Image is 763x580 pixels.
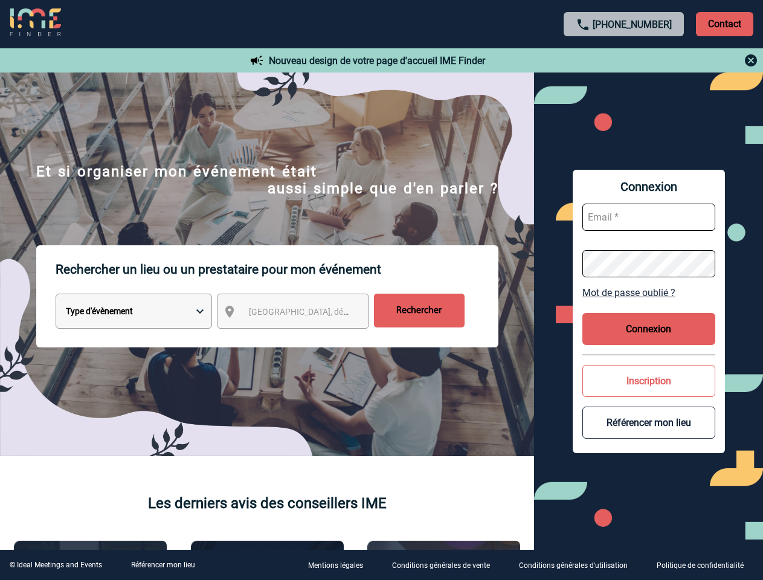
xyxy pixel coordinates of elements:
[298,559,382,571] a: Mentions légales
[696,12,753,36] p: Contact
[576,18,590,32] img: call-24-px.png
[582,407,715,439] button: Référencer mon lieu
[593,19,672,30] a: [PHONE_NUMBER]
[582,204,715,231] input: Email *
[10,561,102,569] div: © Ideal Meetings and Events
[392,562,490,570] p: Conditions générales de vente
[249,307,417,317] span: [GEOGRAPHIC_DATA], département, région...
[374,294,465,327] input: Rechercher
[582,313,715,345] button: Connexion
[131,561,195,569] a: Référencer mon lieu
[308,562,363,570] p: Mentions légales
[582,179,715,194] span: Connexion
[647,559,763,571] a: Politique de confidentialité
[582,365,715,397] button: Inscription
[519,562,628,570] p: Conditions générales d'utilisation
[582,287,715,298] a: Mot de passe oublié ?
[657,562,744,570] p: Politique de confidentialité
[509,559,647,571] a: Conditions générales d'utilisation
[382,559,509,571] a: Conditions générales de vente
[56,245,498,294] p: Rechercher un lieu ou un prestataire pour mon événement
